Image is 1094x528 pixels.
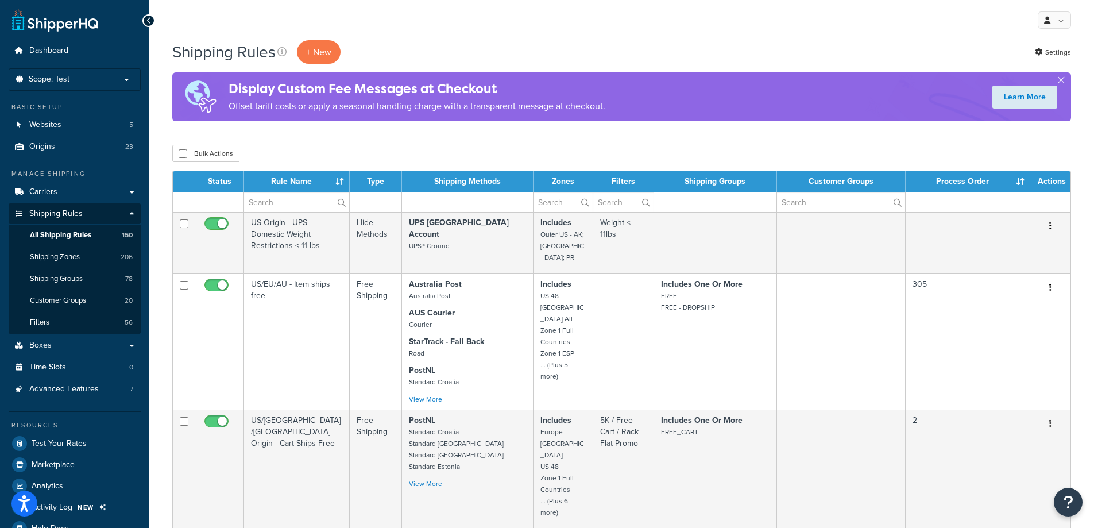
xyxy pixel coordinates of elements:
[409,319,432,330] small: Courier
[402,171,534,192] th: Shipping Methods
[992,86,1057,109] a: Learn More
[534,192,593,212] input: Search
[409,291,450,301] small: Australia Post
[1035,44,1071,60] a: Settings
[9,433,141,454] a: Test Your Rates
[122,230,133,240] span: 150
[9,290,141,311] li: Customer Groups
[9,203,141,334] li: Shipping Rules
[9,268,141,290] li: Shipping Groups
[29,142,55,152] span: Origins
[661,291,715,313] small: FREE FREE - DROPSHIP
[9,114,141,136] li: Websites
[129,363,133,372] span: 0
[540,427,584,518] small: Europe [GEOGRAPHIC_DATA] US 48 Zone 1 Full Countries ... (Plus 6 more)
[409,479,442,489] a: View More
[172,145,239,162] button: Bulk Actions
[9,203,141,225] a: Shipping Rules
[244,273,350,410] td: US/EU/AU - Item ships free
[229,79,605,98] h4: Display Custom Fee Messages at Checkout
[9,335,141,356] a: Boxes
[29,120,61,130] span: Websites
[30,274,83,284] span: Shipping Groups
[1030,171,1070,192] th: Actions
[661,414,743,426] strong: Includes One Or More
[534,171,593,192] th: Zones
[78,503,94,512] span: NEW
[409,217,509,240] strong: UPS [GEOGRAPHIC_DATA] Account
[540,291,584,381] small: US 48 [GEOGRAPHIC_DATA] All Zone 1 Full Countries Zone 1 ESP ... (Plus 5 more)
[29,384,99,394] span: Advanced Features
[9,379,141,400] li: Advanced Features
[593,192,653,212] input: Search
[29,363,66,372] span: Time Slots
[9,169,141,179] div: Manage Shipping
[9,476,141,496] a: Analytics
[9,357,141,378] li: Time Slots
[9,290,141,311] a: Customer Groups 20
[409,377,459,387] small: Standard Croatia
[125,296,133,306] span: 20
[9,357,141,378] a: Time Slots 0
[9,421,141,430] div: Resources
[30,252,80,262] span: Shipping Zones
[244,171,350,192] th: Rule Name : activate to sort column ascending
[409,348,424,359] small: Road
[9,182,141,203] a: Carriers
[32,481,63,491] span: Analytics
[29,187,57,197] span: Carriers
[9,225,141,246] li: All Shipping Rules
[540,278,571,290] strong: Includes
[350,212,402,273] td: Hide Methods
[32,503,72,512] span: Activity Log
[593,212,654,273] td: Weight < 11lbs
[409,427,504,472] small: Standard Croatia Standard [GEOGRAPHIC_DATA] Standard [GEOGRAPHIC_DATA] Standard Estonia
[9,454,141,475] li: Marketplace
[125,274,133,284] span: 78
[777,171,905,192] th: Customer Groups
[409,278,462,290] strong: Australia Post
[12,9,98,32] a: ShipperHQ Home
[9,497,141,518] li: Activity Log
[9,136,141,157] a: Origins 23
[409,414,435,426] strong: PostNL
[350,171,402,192] th: Type
[121,252,133,262] span: 206
[9,312,141,333] a: Filters 56
[9,497,141,518] a: Activity Log NEW
[30,230,91,240] span: All Shipping Rules
[129,120,133,130] span: 5
[244,212,350,273] td: US Origin - UPS Domestic Weight Restrictions < 11 lbs
[32,460,75,470] span: Marketplace
[32,439,87,449] span: Test Your Rates
[172,41,276,63] h1: Shipping Rules
[540,229,584,263] small: Outer US - AK; [GEOGRAPHIC_DATA]; PR
[30,296,86,306] span: Customer Groups
[654,171,777,192] th: Shipping Groups
[29,75,69,84] span: Scope: Test
[661,427,698,437] small: FREE_CART
[29,46,68,56] span: Dashboard
[409,241,450,251] small: UPS® Ground
[9,246,141,268] a: Shipping Zones 206
[593,171,654,192] th: Filters
[9,312,141,333] li: Filters
[29,341,52,350] span: Boxes
[9,102,141,112] div: Basic Setup
[409,307,455,319] strong: AUS Courier
[9,136,141,157] li: Origins
[195,171,244,192] th: Status
[350,273,402,410] td: Free Shipping
[777,192,904,212] input: Search
[244,192,349,212] input: Search
[229,98,605,114] p: Offset tariff costs or apply a seasonal handling charge with a transparent message at checkout.
[9,268,141,290] a: Shipping Groups 78
[9,40,141,61] a: Dashboard
[661,278,743,290] strong: Includes One Or More
[125,142,133,152] span: 23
